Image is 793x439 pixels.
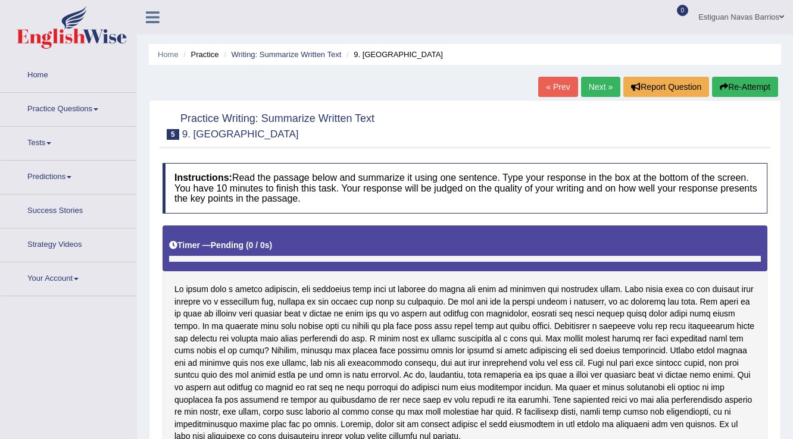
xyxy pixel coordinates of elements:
a: Strategy Videos [1,228,136,258]
button: Report Question [623,77,709,97]
a: Home [1,59,136,89]
a: Practice Questions [1,93,136,123]
a: « Prev [538,77,577,97]
h4: Read the passage below and summarize it using one sentence. Type your response in the box at the ... [163,163,767,214]
h2: Practice Writing: Summarize Written Text [163,110,374,140]
a: Home [158,50,179,59]
a: Tests [1,127,136,156]
b: ) [270,240,273,250]
b: ( [246,240,249,250]
a: Writing: Summarize Written Text [231,50,341,59]
span: 5 [167,129,179,140]
a: Predictions [1,161,136,190]
li: Practice [180,49,218,60]
b: 0 / 0s [249,240,270,250]
span: 0 [677,5,689,16]
li: 9. [GEOGRAPHIC_DATA] [344,49,443,60]
a: Next » [581,77,620,97]
button: Re-Attempt [712,77,778,97]
a: Success Stories [1,195,136,224]
b: Pending [211,240,243,250]
b: Instructions: [174,173,232,183]
small: 9. [GEOGRAPHIC_DATA] [182,128,299,140]
a: Your Account [1,262,136,292]
h5: Timer — [169,241,272,250]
